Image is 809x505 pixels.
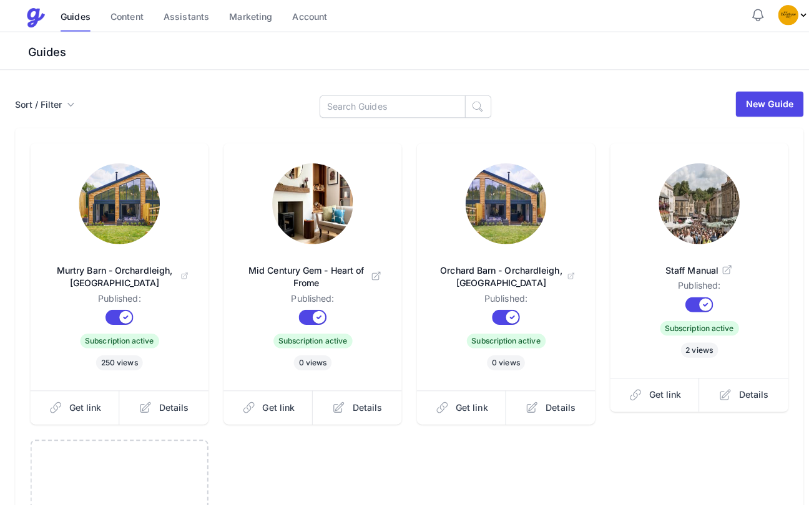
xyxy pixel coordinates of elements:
span: 0 views [290,351,328,366]
span: 0 views [481,351,519,366]
img: hms2vv4a9yyqi3tjoxzpluwfvlpk [769,5,789,25]
span: 2 views [673,339,710,353]
span: Details [539,397,569,409]
a: Details [691,373,779,407]
span: Murtry Barn - Orchardleigh, [GEOGRAPHIC_DATA] [50,261,186,286]
span: Get link [260,397,292,409]
dd: Published: [241,289,377,306]
a: Get link [221,386,310,420]
input: Search Guides [316,94,460,117]
h3: Guides [25,44,809,59]
a: Details [118,386,206,420]
a: Content [109,4,142,31]
span: 250 views [95,351,141,366]
a: Staff Manual [623,246,759,276]
a: Mid Century Gem - Heart of Frome [241,246,377,289]
a: Get link [603,373,692,407]
span: Mid Century Gem - Heart of Frome [241,261,377,286]
span: Subscription active [270,330,348,344]
a: Guides [60,4,89,31]
a: Account [289,4,323,31]
div: Profile Menu [769,5,799,25]
a: Murtry Barn - Orchardleigh, [GEOGRAPHIC_DATA] [50,246,186,289]
img: 8c7mofrcmonuwk3rh91ep0y4ayif [651,161,731,241]
span: Subscription active [79,330,157,344]
a: Get link [30,386,119,420]
dd: Published: [623,276,759,294]
img: tkyva4few2v2fy49dx3kcse2opg2 [269,161,349,241]
button: Notifications [742,7,757,22]
span: Subscription active [652,317,730,332]
button: Sort / Filter [15,97,74,110]
span: Details [157,397,187,409]
a: Details [309,386,397,420]
span: Details [730,384,760,397]
dd: Published: [50,289,186,306]
span: Get link [451,397,483,409]
span: Get link [69,397,101,409]
span: Staff Manual [623,261,759,274]
a: New Guide [727,90,794,115]
dd: Published: [432,289,568,306]
a: Marketing [227,4,269,31]
img: zqmnukmbw16xxzpd3sx0624kehx6 [78,161,158,241]
a: Get link [412,386,501,420]
span: Orchard Barn - Orchardleigh, [GEOGRAPHIC_DATA] [432,261,568,286]
a: Details [500,386,588,420]
img: 9m0mh3nq8loyz0fhz3mj07jk166c [460,161,540,241]
span: Details [348,397,378,409]
span: Subscription active [461,330,539,344]
a: Orchard Barn - Orchardleigh, [GEOGRAPHIC_DATA] [432,246,568,289]
span: Get link [642,384,674,397]
img: Guestive Guides [25,7,45,27]
a: Assistants [162,4,207,31]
